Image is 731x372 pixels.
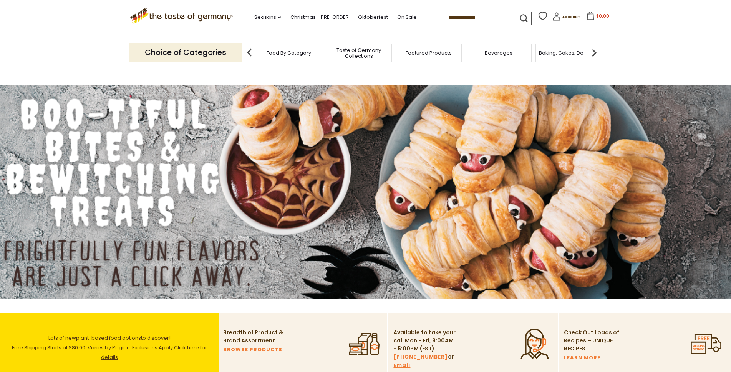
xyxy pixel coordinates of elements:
[485,50,512,56] a: Beverages
[393,329,457,370] p: Available to take your call Mon - Fri, 9:00AM - 5:00PM (EST). or
[76,334,141,342] a: plant-based food options
[562,15,580,19] span: Account
[254,13,281,22] a: Seasons
[552,12,580,23] a: Account
[564,354,600,362] a: LEARN MORE
[393,353,448,361] a: [PHONE_NUMBER]
[539,50,598,56] a: Baking, Cakes, Desserts
[290,13,349,22] a: Christmas - PRE-ORDER
[223,345,282,354] a: BROWSE PRODUCTS
[358,13,388,22] a: Oktoberfest
[406,50,452,56] a: Featured Products
[328,47,390,59] a: Taste of Germany Collections
[267,50,311,56] a: Food By Category
[393,361,410,370] a: Email
[12,334,207,361] span: Lots of new to discover! Free Shipping Starts at $80.00. Varies by Region. Exclusions Apply.
[587,45,602,60] img: next arrow
[242,45,257,60] img: previous arrow
[582,12,614,23] button: $0.00
[223,329,287,345] p: Breadth of Product & Brand Assortment
[596,13,609,19] span: $0.00
[564,329,620,353] p: Check Out Loads of Recipes – UNIQUE RECIPES
[129,43,242,62] p: Choice of Categories
[397,13,417,22] a: On Sale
